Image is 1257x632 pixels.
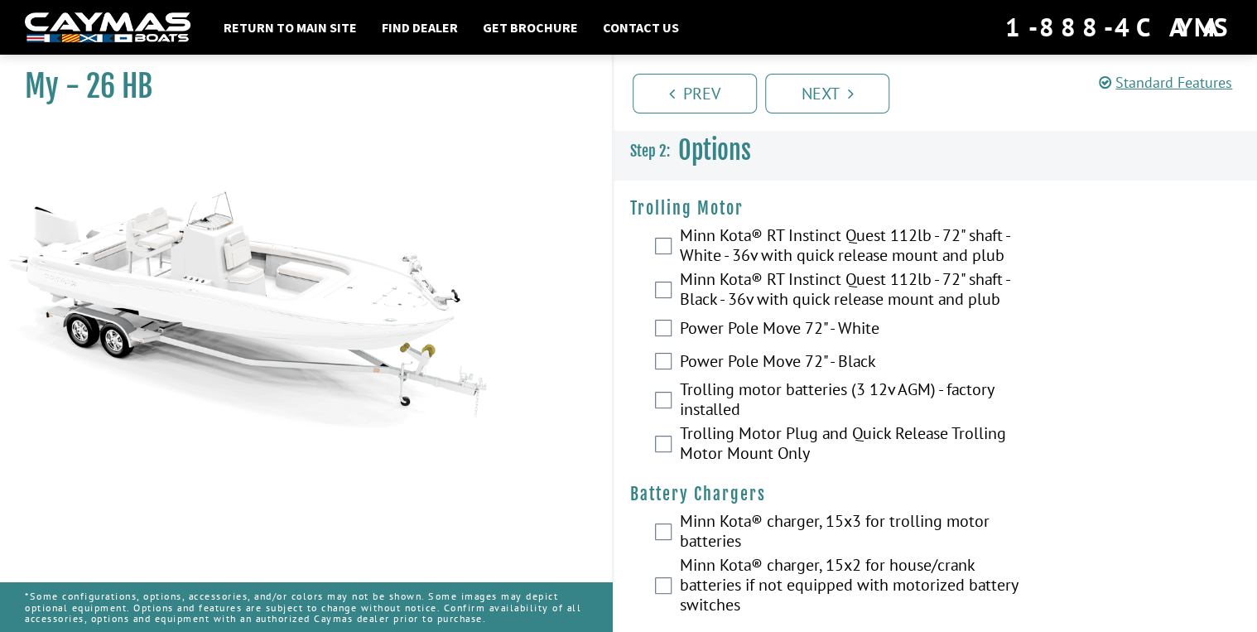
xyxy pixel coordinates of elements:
label: Trolling motor batteries (3 12v AGM) - factory installed [680,379,1026,423]
a: Prev [633,74,757,113]
a: Get Brochure [474,17,586,38]
label: Power Pole Move 72" - Black [680,351,1026,375]
label: Trolling Motor Plug and Quick Release Trolling Motor Mount Only [680,423,1026,467]
a: Standard Features [1099,73,1232,92]
h3: Options [614,120,1257,181]
label: Minn Kota® charger, 15x3 for trolling motor batteries [680,511,1026,555]
a: Contact Us [595,17,687,38]
h4: Battery Chargers [630,484,1240,504]
label: Minn Kota® RT Instinct Quest 112lb - 72" shaft - Black - 36v with quick release mount and plub [680,269,1026,313]
h1: My - 26 HB [25,68,571,105]
ul: Pagination [628,71,1257,113]
label: Minn Kota® charger, 15x2 for house/crank batteries if not equipped with motorized battery switches [680,555,1026,619]
img: white-logo-c9c8dbefe5ff5ceceb0f0178aa75bf4bb51f6bca0971e226c86eb53dfe498488.png [25,12,190,43]
a: Return to main site [215,17,365,38]
label: Minn Kota® RT Instinct Quest 112lb - 72" shaft - White - 36v with quick release mount and plub [680,225,1026,269]
h4: Trolling Motor [630,198,1240,219]
label: Power Pole Move 72" - White [680,318,1026,342]
a: Next [765,74,889,113]
a: Find Dealer [373,17,466,38]
div: 1-888-4CAYMAS [1005,9,1232,46]
p: *Some configurations, options, accessories, and/or colors may not be shown. Some images may depic... [25,582,587,632]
